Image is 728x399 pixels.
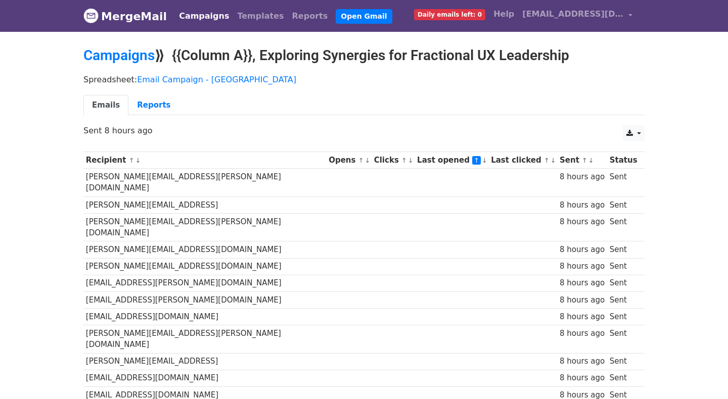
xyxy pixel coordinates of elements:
[607,353,640,370] td: Sent
[551,157,556,164] a: ↓
[135,157,141,164] a: ↓
[544,157,550,164] a: ↑
[83,213,326,241] td: [PERSON_NAME][EMAIL_ADDRESS][PERSON_NAME][DOMAIN_NAME]
[482,157,487,164] a: ↓
[83,8,99,23] img: MergeMail logo
[83,6,167,27] a: MergeMail
[560,277,605,289] div: 8 hours ago
[607,325,640,353] td: Sent
[288,6,332,26] a: Reports
[365,157,370,164] a: ↓
[83,370,326,386] td: [EMAIL_ADDRESS][DOMAIN_NAME]
[560,372,605,384] div: 8 hours ago
[560,244,605,256] div: 8 hours ago
[607,308,640,325] td: Sent
[83,74,645,85] p: Spreadsheet:
[588,157,594,164] a: ↓
[489,4,518,24] a: Help
[129,157,134,164] a: ↑
[83,258,326,275] td: [PERSON_NAME][EMAIL_ADDRESS][DOMAIN_NAME]
[175,6,233,26] a: Campaigns
[522,8,623,20] span: [EMAIL_ADDRESS][DOMAIN_NAME]
[560,356,605,367] div: 8 hours ago
[326,152,372,169] th: Opens
[83,325,326,353] td: [PERSON_NAME][EMAIL_ADDRESS][PERSON_NAME][DOMAIN_NAME]
[560,311,605,323] div: 8 hours ago
[336,9,392,24] a: Open Gmail
[408,157,414,164] a: ↓
[83,291,326,308] td: [EMAIL_ADDRESS][PERSON_NAME][DOMAIN_NAME]
[607,370,640,386] td: Sent
[607,169,640,197] td: Sent
[128,95,179,116] a: Reports
[358,157,364,164] a: ↑
[83,47,155,64] a: Campaigns
[607,258,640,275] td: Sent
[582,157,587,164] a: ↑
[83,196,326,213] td: [PERSON_NAME][EMAIL_ADDRESS]
[83,47,645,64] h2: ⟫ {{Column A}}, Exploring Synergies for Fractional UX Leadership
[83,152,326,169] th: Recipient
[415,152,488,169] th: Last opened
[83,308,326,325] td: [EMAIL_ADDRESS][DOMAIN_NAME]
[401,157,407,164] a: ↑
[518,4,636,28] a: [EMAIL_ADDRESS][DOMAIN_NAME]
[560,261,605,272] div: 8 hours ago
[372,152,415,169] th: Clicks
[607,213,640,241] td: Sent
[83,125,645,136] p: Sent 8 hours ago
[677,351,728,399] iframe: Chat Widget
[560,171,605,183] div: 8 hours ago
[83,353,326,370] td: [PERSON_NAME][EMAIL_ADDRESS]
[607,196,640,213] td: Sent
[410,4,489,24] a: Daily emails left: 0
[607,152,640,169] th: Status
[560,199,605,211] div: 8 hours ago
[607,275,640,291] td: Sent
[414,9,485,20] span: Daily emails left: 0
[233,6,288,26] a: Templates
[560,216,605,228] div: 8 hours ago
[607,241,640,258] td: Sent
[83,241,326,258] td: [PERSON_NAME][EMAIL_ADDRESS][DOMAIN_NAME]
[557,152,607,169] th: Sent
[472,156,481,165] a: ↑
[607,291,640,308] td: Sent
[83,169,326,197] td: [PERSON_NAME][EMAIL_ADDRESS][PERSON_NAME][DOMAIN_NAME]
[83,95,128,116] a: Emails
[560,328,605,339] div: 8 hours ago
[560,294,605,306] div: 8 hours ago
[83,275,326,291] td: [EMAIL_ADDRESS][PERSON_NAME][DOMAIN_NAME]
[488,152,557,169] th: Last clicked
[137,75,296,84] a: Email Campaign - [GEOGRAPHIC_DATA]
